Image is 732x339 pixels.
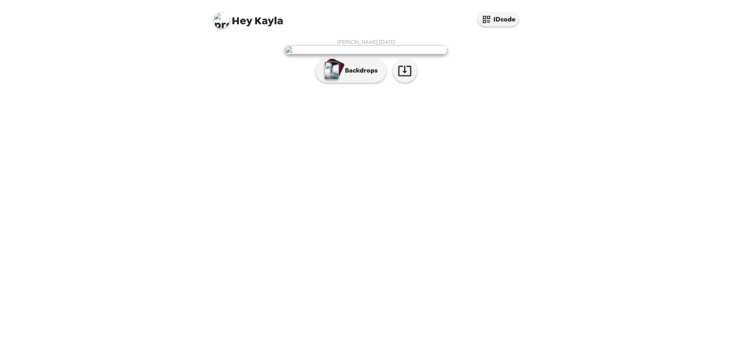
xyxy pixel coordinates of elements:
[285,45,447,54] img: user
[232,13,252,28] span: Hey
[315,58,386,83] button: Backdrops
[341,66,378,75] p: Backdrops
[213,8,283,26] span: Kayla
[337,39,395,45] span: [PERSON_NAME] , [DATE]
[478,12,519,26] button: IDcode
[213,12,230,28] img: profile pic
